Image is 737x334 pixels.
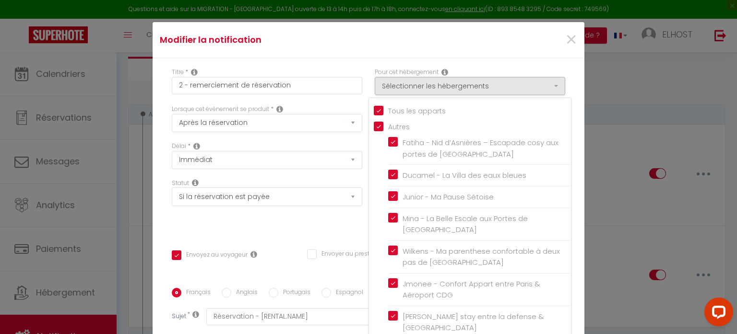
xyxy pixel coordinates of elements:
button: Close [565,30,577,50]
i: Subject [192,310,199,318]
i: This Rental [441,68,448,76]
i: Event Occur [276,105,283,113]
span: Wilkens - Ma parenthese confortable à deux pas de [GEOGRAPHIC_DATA] [403,246,560,268]
button: Sélectionner les hébergements [375,77,565,95]
label: Anglais [231,288,258,298]
span: Mina - La Belle Escale aux Portes de [GEOGRAPHIC_DATA] [403,213,528,235]
span: × [565,25,577,54]
span: [PERSON_NAME] stay entre la defense & [GEOGRAPHIC_DATA] [403,311,544,333]
i: Booking status [192,179,199,186]
span: Junior - Ma Pause Sétoise [403,192,494,202]
span: Fatiha - Nid d’Asnières – Escapade cosy aux portes de [GEOGRAPHIC_DATA] [403,137,559,159]
label: Portugais [278,288,310,298]
label: Délai [172,142,186,151]
label: Français [181,288,211,298]
i: Title [191,68,198,76]
iframe: LiveChat chat widget [697,294,737,334]
label: Sujet [172,312,186,322]
label: Lorsque cet événement se produit [172,105,269,114]
span: Jmonee - Confort Appart entre Paris & Aéroport CDG [403,279,540,300]
label: Pour cet hébergement [375,68,439,77]
i: Envoyer au voyageur [250,250,257,258]
h4: Modifier la notification [160,33,434,47]
label: Espagnol [331,288,363,298]
i: Action Time [193,142,200,150]
label: Statut [172,179,189,188]
label: Titre [172,68,184,77]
